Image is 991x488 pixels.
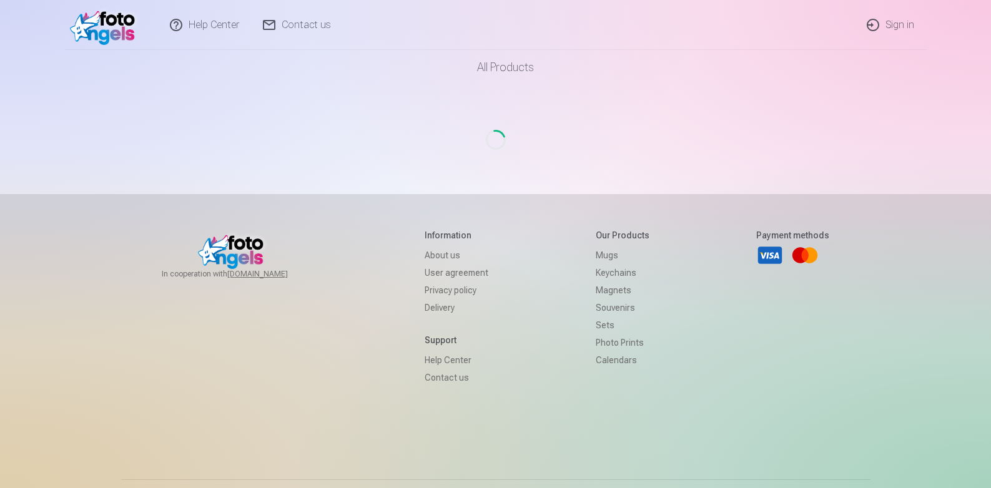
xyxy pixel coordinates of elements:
[425,229,488,242] h5: Information
[425,351,488,369] a: Help Center
[596,316,649,334] a: Sets
[756,229,829,242] h5: Payment methods
[162,269,318,279] span: In cooperation with
[596,264,649,281] a: Keychains
[596,229,649,242] h5: Our products
[227,269,318,279] a: [DOMAIN_NAME]
[596,351,649,369] a: Calendars
[442,50,549,85] a: All products
[425,264,488,281] a: User agreement
[70,5,142,45] img: /fa1
[425,369,488,386] a: Contact us
[791,242,819,269] a: Mastercard
[425,281,488,299] a: Privacy policy
[596,299,649,316] a: Souvenirs
[596,334,649,351] a: Photo prints
[756,242,784,269] a: Visa
[596,246,649,264] a: Mugs
[425,334,488,346] h5: Support
[425,299,488,316] a: Delivery
[596,281,649,299] a: Magnets
[425,246,488,264] a: About us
